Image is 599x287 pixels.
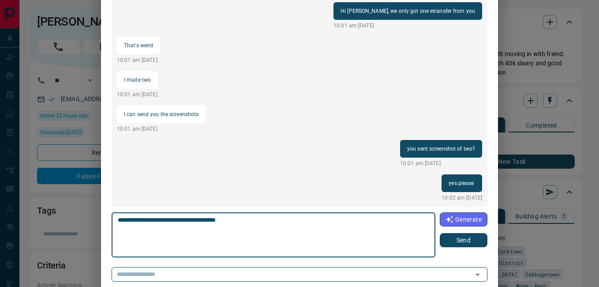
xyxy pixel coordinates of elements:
[124,109,198,120] p: I can send you the screenshots
[440,233,487,247] button: Send
[341,6,475,16] p: Hi [PERSON_NAME], we only got one etransfer from you
[472,268,484,281] button: Open
[117,91,158,98] p: 10:01 am [DATE]
[124,75,151,85] p: I made two
[117,56,160,64] p: 10:01 am [DATE]
[333,22,482,30] p: 10:01 am [DATE]
[117,125,206,133] p: 10:01 am [DATE]
[449,178,475,189] p: yes please
[442,194,482,202] p: 10:02 am [DATE]
[400,159,482,167] p: 10:01 am [DATE]
[407,143,475,154] p: you sent screenshot of two?
[124,40,153,51] p: That's weird
[440,212,487,227] button: Generate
